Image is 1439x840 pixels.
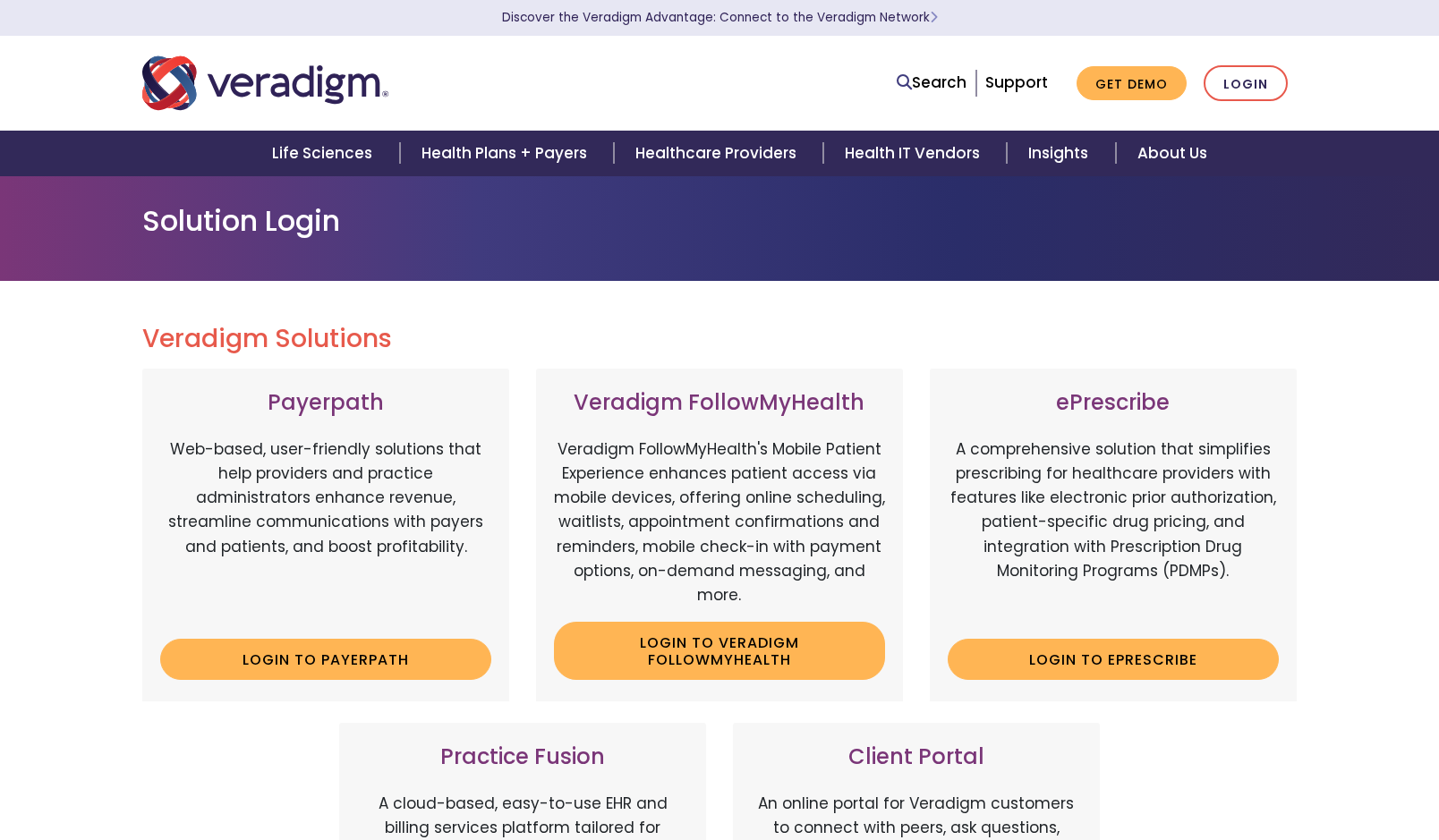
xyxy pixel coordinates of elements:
[948,639,1279,680] a: Login to ePrescribe
[142,54,388,113] img: Veradigm logo
[1204,65,1288,102] a: Login
[1007,131,1115,176] a: Insights
[160,390,491,416] h3: Payerpath
[554,437,885,607] p: Veradigm FollowMyHealth's Mobile Patient Experience enhances patient access via mobile devices, o...
[357,744,688,770] h3: Practice Fusion
[897,71,966,95] a: Search
[948,437,1279,625] p: A comprehensive solution that simplifies prescribing for healthcare providers with features like ...
[142,324,1297,354] h2: Veradigm Solutions
[823,131,1007,176] a: Health IT Vendors
[554,390,885,416] h3: Veradigm FollowMyHealth
[160,437,491,625] p: Web-based, user-friendly solutions that help providers and practice administrators enhance revenu...
[1077,66,1187,101] a: Get Demo
[930,9,938,26] span: Learn More
[1116,131,1229,176] a: About Us
[751,744,1082,770] h3: Client Portal
[985,72,1048,93] a: Support
[400,131,614,176] a: Health Plans + Payers
[948,390,1279,416] h3: ePrescribe
[142,204,1297,238] h1: Solution Login
[502,9,938,26] a: Discover the Veradigm Advantage: Connect to the Veradigm NetworkLearn More
[251,131,399,176] a: Life Sciences
[160,639,491,680] a: Login to Payerpath
[614,131,823,176] a: Healthcare Providers
[554,622,885,680] a: Login to Veradigm FollowMyHealth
